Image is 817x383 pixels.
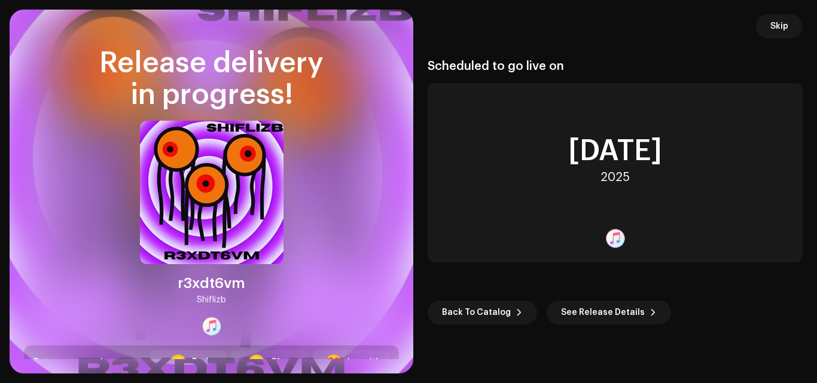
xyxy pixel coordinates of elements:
div: Okay [270,356,292,369]
span: See Release Details [561,301,645,324]
div: Shiflizb [197,293,226,307]
div: r3xdt6vm [178,274,245,293]
div: Bad [192,356,208,369]
button: Skip [756,14,803,38]
div: 😞 [169,355,187,369]
div: Scheduled to go live on [428,59,803,73]
span: Rate your experience [33,358,124,366]
div: [DATE] [568,137,662,166]
div: 2025 [600,170,630,185]
button: Back To Catalog [428,301,537,324]
span: Back To Catalog [442,301,511,324]
div: 😍 [325,355,343,369]
div: Love it! [347,356,378,369]
button: See Release Details [547,301,671,324]
img: abf65341-195d-405d-9d4c-3e9125fdd95d [140,121,283,264]
div: Release delivery in progress! [24,48,399,111]
div: 🙂 [248,355,266,369]
span: Skip [770,14,788,38]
